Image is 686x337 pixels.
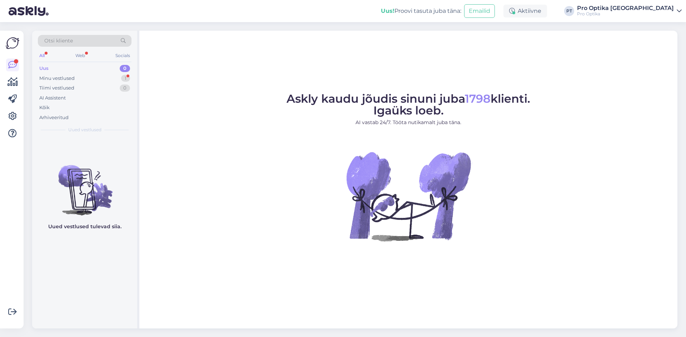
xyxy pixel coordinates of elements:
div: AI Assistent [39,95,66,102]
div: Socials [114,51,131,60]
div: Aktiivne [503,5,547,17]
span: Otsi kliente [44,37,73,45]
div: Uus [39,65,49,72]
div: 1 [121,75,130,82]
button: Emailid [464,4,495,18]
b: Uus! [381,7,394,14]
img: Askly Logo [6,36,19,50]
span: 1798 [465,92,491,106]
span: Askly kaudu jõudis sinuni juba klienti. Igaüks loeb. [287,92,530,117]
p: AI vastab 24/7. Tööta nutikamalt juba täna. [287,119,530,126]
img: No chats [32,152,137,216]
div: PT [564,6,574,16]
div: All [38,51,46,60]
div: 0 [120,65,130,72]
div: Proovi tasuta juba täna: [381,7,461,15]
img: No Chat active [344,132,473,260]
p: Uued vestlused tulevad siia. [48,223,121,230]
div: Minu vestlused [39,75,75,82]
span: Uued vestlused [68,127,101,133]
div: Pro Optika [577,11,674,17]
a: Pro Optika [GEOGRAPHIC_DATA]Pro Optika [577,5,682,17]
div: Kõik [39,104,50,111]
div: Arhiveeritud [39,114,69,121]
div: Pro Optika [GEOGRAPHIC_DATA] [577,5,674,11]
div: Tiimi vestlused [39,85,74,92]
div: 0 [120,85,130,92]
div: Web [74,51,86,60]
